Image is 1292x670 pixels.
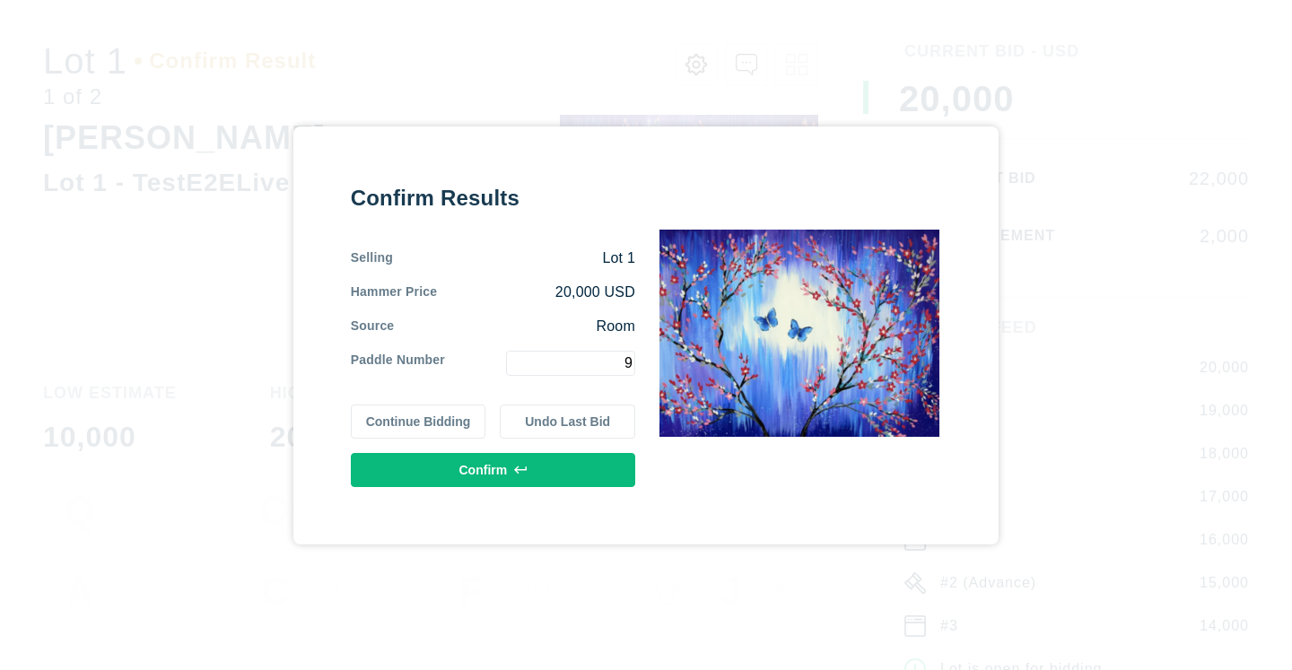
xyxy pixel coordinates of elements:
button: Undo Last Bid [500,405,635,439]
div: Confirm Results [351,184,635,213]
div: Hammer Price [351,283,438,302]
button: Continue Bidding [351,405,486,439]
div: Room [394,317,635,336]
div: 20,000 USD [437,283,635,302]
div: Selling [351,248,393,268]
div: Lot 1 [393,248,635,268]
div: Source [351,317,395,336]
div: Paddle Number [351,351,445,376]
button: Confirm [351,453,635,487]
